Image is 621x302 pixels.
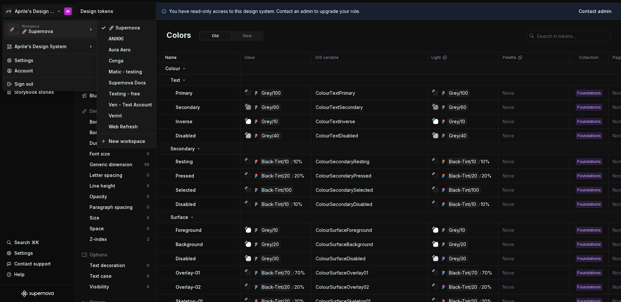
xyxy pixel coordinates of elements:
div: New workspace [109,138,152,145]
div: Account [15,68,94,74]
div: Supernova Docs [109,80,152,86]
div: Verint [109,113,152,119]
div: Conga [109,58,152,64]
div: 🚀 Supernova [22,28,77,35]
div: Web Refresh [109,124,152,130]
div: Testing - free [109,91,152,97]
div: 🚀 Supernova [109,25,152,31]
div: Settings [15,57,94,64]
div: Workspace [22,24,88,28]
div: Ven - Test Account [109,102,152,108]
div: Matic - testing [109,69,152,75]
div: Sign out [15,81,94,87]
div: 🚀S [7,24,19,35]
div: Aura Aero [109,47,152,53]
div: Aprile's Design System [15,43,88,50]
div: ANIKKI [109,36,152,42]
